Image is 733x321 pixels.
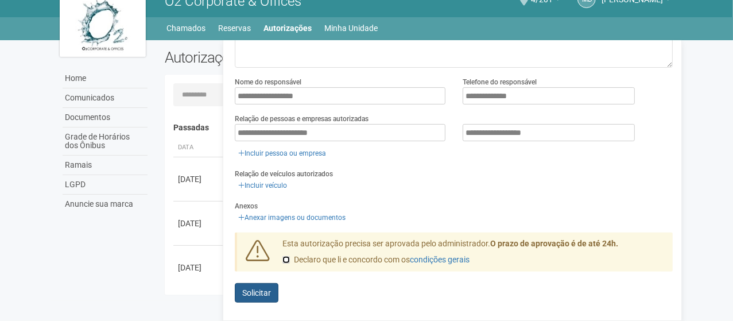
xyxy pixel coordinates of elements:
[63,195,148,214] a: Anuncie sua marca
[235,147,329,160] a: Incluir pessoa ou empresa
[235,211,349,224] a: Anexar imagens ou documentos
[63,88,148,108] a: Comunicados
[235,114,369,124] label: Relação de pessoas e empresas autorizadas
[463,77,537,87] label: Telefone do responsável
[167,20,206,36] a: Chamados
[490,239,618,248] strong: O prazo de aprovação é de até 24h.
[63,156,148,175] a: Ramais
[219,20,251,36] a: Reservas
[235,169,333,179] label: Relação de veículos autorizados
[282,254,470,266] label: Declaro que li e concordo com os
[63,69,148,88] a: Home
[63,127,148,156] a: Grade de Horários dos Ônibus
[63,175,148,195] a: LGPD
[235,179,290,192] a: Incluir veículo
[264,20,312,36] a: Autorizações
[178,262,220,273] div: [DATE]
[173,138,225,157] th: Data
[410,255,470,264] a: condições gerais
[235,283,278,303] button: Solicitar
[178,173,220,185] div: [DATE]
[235,201,258,211] label: Anexos
[165,49,410,66] h2: Autorizações
[235,77,301,87] label: Nome do responsável
[178,218,220,229] div: [DATE]
[173,123,665,132] h4: Passadas
[274,238,673,272] div: Esta autorização precisa ser aprovada pelo administrador.
[282,256,290,264] input: Declaro que li e concordo com oscondições gerais
[63,108,148,127] a: Documentos
[325,20,378,36] a: Minha Unidade
[242,288,271,297] span: Solicitar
